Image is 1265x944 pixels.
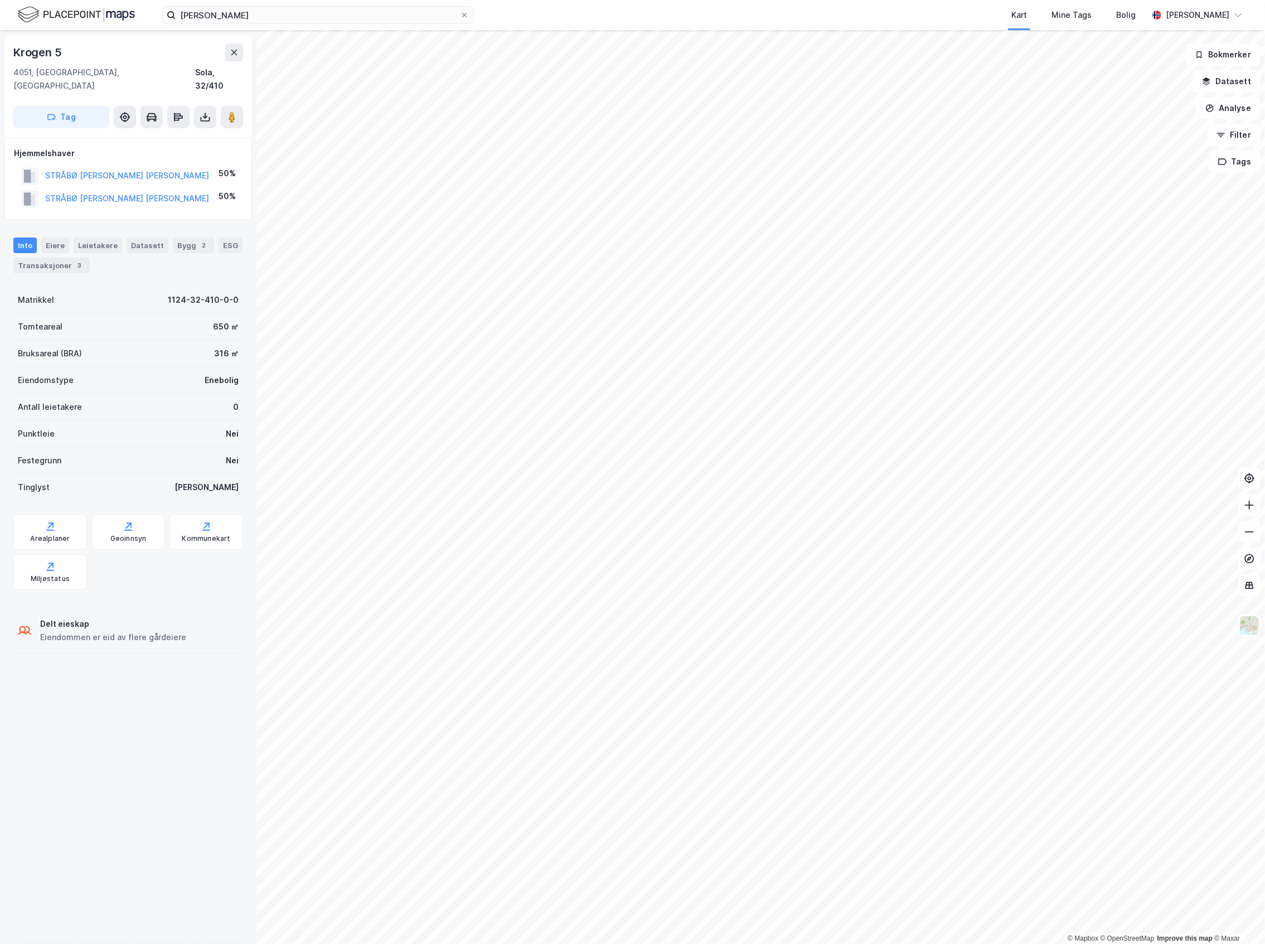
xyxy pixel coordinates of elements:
a: Mapbox [1068,935,1098,942]
img: Z [1239,615,1260,636]
div: Eiere [41,238,69,253]
div: Arealplaner [30,534,70,543]
div: 1124-32-410-0-0 [168,293,239,307]
div: Kart [1011,8,1027,22]
img: logo.f888ab2527a4732fd821a326f86c7f29.svg [18,5,135,25]
div: 0 [233,400,239,414]
div: Festegrunn [18,454,61,467]
div: Datasett [127,238,168,253]
div: Matrikkel [18,293,54,307]
div: 3 [74,260,85,271]
div: 50% [219,190,236,203]
div: Nei [226,454,239,467]
div: [PERSON_NAME] [1166,8,1229,22]
div: Leietakere [74,238,122,253]
div: Delt eieskap [40,617,186,631]
div: Hjemmelshaver [14,147,243,160]
div: Punktleie [18,427,55,440]
a: Improve this map [1157,935,1213,942]
div: Nei [226,427,239,440]
div: Bolig [1116,8,1136,22]
div: Eiendommen er eid av flere gårdeiere [40,631,186,644]
div: Tinglyst [18,481,50,494]
div: Mine Tags [1051,8,1092,22]
button: Bokmerker [1185,43,1261,66]
button: Filter [1207,124,1261,146]
div: Tomteareal [18,320,62,333]
div: 4051, [GEOGRAPHIC_DATA], [GEOGRAPHIC_DATA] [13,66,196,93]
div: 650 ㎡ [213,320,239,333]
button: Tag [13,106,109,128]
div: 50% [219,167,236,180]
div: Sola, 32/410 [196,66,243,93]
iframe: Chat Widget [1209,890,1265,944]
button: Analyse [1196,97,1261,119]
div: Krogen 5 [13,43,64,61]
div: 2 [198,240,210,251]
button: Tags [1209,151,1261,173]
a: OpenStreetMap [1101,935,1155,942]
div: 316 ㎡ [214,347,239,360]
input: Søk på adresse, matrikkel, gårdeiere, leietakere eller personer [176,7,460,23]
div: Bruksareal (BRA) [18,347,82,360]
div: Info [13,238,37,253]
div: Transaksjoner [13,258,90,273]
div: Enebolig [205,374,239,387]
div: Eiendomstype [18,374,74,387]
div: [PERSON_NAME] [175,481,239,494]
div: Kommunekart [182,534,230,543]
button: Datasett [1193,70,1261,93]
div: Bygg [173,238,214,253]
div: Antall leietakere [18,400,82,414]
div: Geoinnsyn [110,534,147,543]
div: Miljøstatus [31,574,70,583]
div: ESG [219,238,243,253]
div: Kontrollprogram for chat [1209,890,1265,944]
